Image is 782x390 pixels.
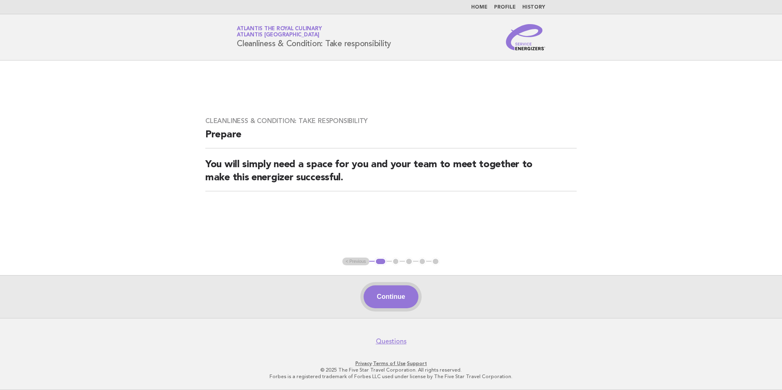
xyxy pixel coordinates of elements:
[205,117,577,125] h3: Cleanliness & Condition: Take responsibility
[494,5,516,10] a: Profile
[471,5,488,10] a: Home
[407,361,427,366] a: Support
[373,361,406,366] a: Terms of Use
[141,367,641,373] p: © 2025 The Five Star Travel Corporation. All rights reserved.
[141,373,641,380] p: Forbes is a registered trademark of Forbes LLC used under license by The Five Star Travel Corpora...
[375,258,387,266] button: 1
[355,361,372,366] a: Privacy
[506,24,545,50] img: Service Energizers
[205,158,577,191] h2: You will simply need a space for you and your team to meet together to make this energizer succes...
[522,5,545,10] a: History
[141,360,641,367] p: · ·
[364,285,418,308] button: Continue
[376,337,407,345] a: Questions
[205,128,577,148] h2: Prepare
[237,27,391,48] h1: Cleanliness & Condition: Take responsibility
[237,26,321,38] a: Atlantis the Royal CulinaryAtlantis [GEOGRAPHIC_DATA]
[237,33,319,38] span: Atlantis [GEOGRAPHIC_DATA]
